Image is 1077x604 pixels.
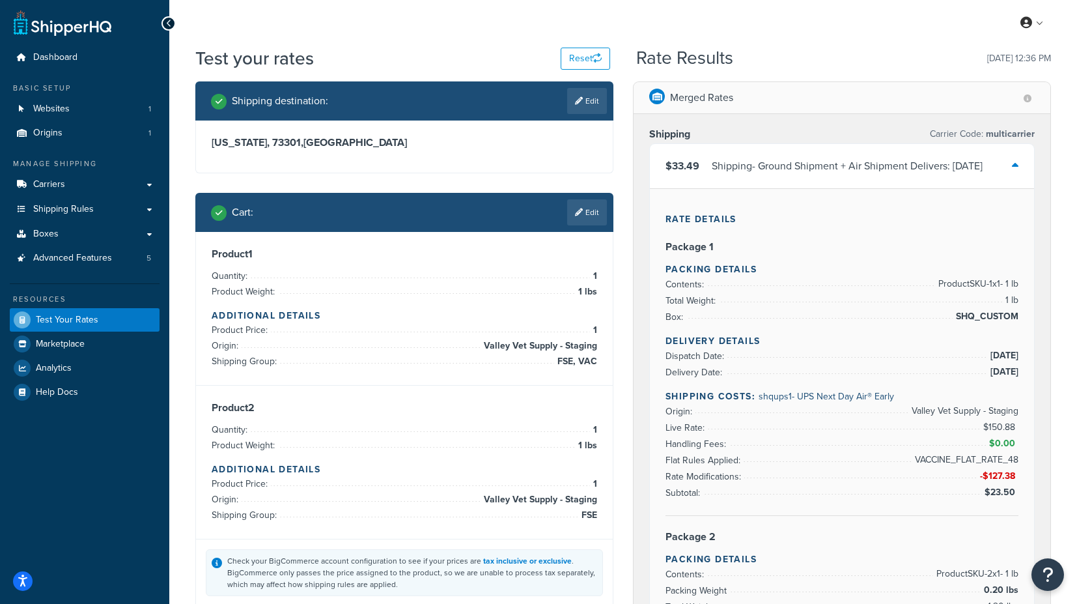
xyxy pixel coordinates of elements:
h4: Additional Details [212,309,597,323]
p: Merged Rates [670,89,733,107]
span: VACCINE_FLAT_RATE_48 [912,452,1018,468]
span: 1 lb [1002,293,1018,308]
span: Live Rate: [665,421,708,435]
h3: Package 1 [665,240,1018,253]
h4: Rate Details [665,212,1018,226]
a: Marketplace [10,332,160,356]
li: Advanced Features [10,246,160,270]
span: Analytics [36,363,72,374]
span: Product SKU-1 x 1 - 1 lb [935,276,1018,292]
span: Origin: [212,339,242,352]
a: Websites1 [10,97,160,121]
span: 1 [590,268,597,284]
span: $150.88 [983,420,1018,434]
h4: Delivery Details [665,334,1018,348]
button: Open Resource Center [1031,558,1064,591]
span: Dashboard [33,52,77,63]
li: Websites [10,97,160,121]
span: SHQ_CUSTOM [953,309,1018,324]
li: Origins [10,121,160,145]
span: Shipping Group: [212,508,280,522]
h1: Test your rates [195,46,314,71]
span: Advanced Features [33,253,112,264]
span: 1 [590,323,597,338]
span: 5 [147,253,151,264]
span: $23.50 [985,485,1018,499]
a: Analytics [10,356,160,380]
span: shqups1 - UPS Next Day Air® Early [759,390,894,403]
h4: Additional Details [212,463,597,476]
span: Product Weight: [212,439,278,452]
span: Contents: [665,568,707,581]
a: Edit [567,199,607,225]
span: 1 lbs [575,284,597,300]
span: Valley Vet Supply - Staging [908,403,1018,419]
span: 1 [148,128,151,139]
span: Quantity: [212,423,251,437]
h4: Packing Details [665,263,1018,276]
h3: Product 2 [212,401,597,414]
span: FSE, VAC [554,354,597,369]
a: tax inclusive or exclusive [483,555,572,567]
div: Manage Shipping [10,158,160,169]
span: 1 [590,476,597,492]
div: Check your BigCommerce account configuration to see if your prices are . BigCommerce only passes ... [227,555,597,590]
span: -$127.38 [980,469,1018,483]
h4: Packing Details [665,553,1018,566]
h2: Rate Results [636,48,733,68]
span: multicarrier [983,127,1035,141]
span: 1 [148,104,151,115]
span: Shipping Rules [33,204,94,215]
h3: Shipping [649,128,690,141]
p: [DATE] 12:36 PM [987,50,1051,68]
a: Edit [567,88,607,114]
span: Product Weight: [212,285,278,298]
span: Valley Vet Supply - Staging [481,492,597,508]
div: Shipping - Ground Shipment + Air Shipment Delivers: [DATE] [712,157,983,175]
span: Handling Fees: [665,437,729,451]
a: Test Your Rates [10,308,160,332]
span: $0.00 [989,437,1018,450]
span: Product Price: [212,323,271,337]
button: Reset [561,48,610,70]
span: Delivery Date: [665,366,725,379]
h3: [US_STATE], 73301 , [GEOGRAPHIC_DATA] [212,136,597,149]
span: 0.20 lbs [981,582,1018,598]
span: Boxes [33,229,59,240]
span: Marketplace [36,339,85,350]
span: Packing Weight [665,584,730,597]
span: Test Your Rates [36,315,98,326]
span: [DATE] [987,348,1018,364]
a: Dashboard [10,46,160,70]
span: Origins [33,128,63,139]
div: Basic Setup [10,83,160,94]
div: Resources [10,294,160,305]
span: Origin: [665,405,695,418]
span: Websites [33,104,70,115]
h2: Cart : [232,207,253,218]
span: $33.49 [665,158,699,173]
a: Carriers [10,173,160,197]
p: Carrier Code: [930,125,1035,143]
span: 1 [590,422,597,438]
h3: Package 2 [665,530,1018,543]
span: Flat Rules Applied: [665,453,744,467]
span: Carriers [33,179,65,190]
span: 1 lbs [575,438,597,453]
span: Origin: [212,493,242,506]
a: Boxes [10,222,160,246]
a: Shipping Rules [10,197,160,222]
span: Product SKU-2 x 1 - 1 lb [933,566,1018,582]
span: Contents: [665,278,707,291]
a: Help Docs [10,381,160,404]
span: Quantity: [212,269,251,283]
span: Help Docs [36,387,78,398]
span: Rate Modifications: [665,470,744,483]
